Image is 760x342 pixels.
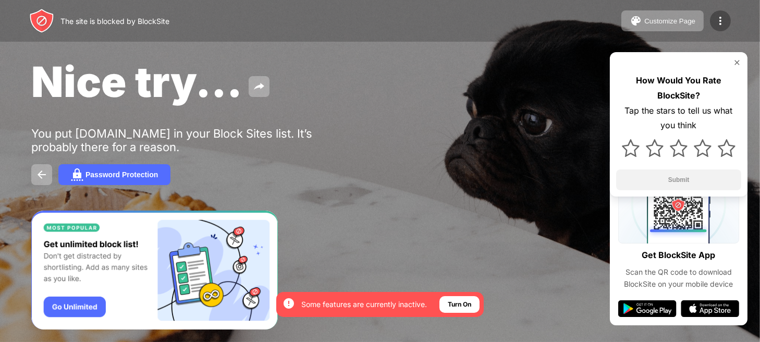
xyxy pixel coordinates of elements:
[85,170,158,179] div: Password Protection
[642,248,716,263] div: Get BlockSite App
[283,297,295,310] img: error-circle-white.svg
[621,10,704,31] button: Customize Page
[31,127,353,154] div: You put [DOMAIN_NAME] in your Block Sites list. It’s probably there for a reason.
[58,164,170,185] button: Password Protection
[646,139,664,157] img: star.svg
[71,168,83,181] img: password.svg
[301,299,427,310] div: Some features are currently inactive.
[618,300,677,317] img: google-play.svg
[60,17,169,26] div: The site is blocked by BlockSite
[718,139,736,157] img: star.svg
[35,168,48,181] img: back.svg
[622,139,640,157] img: star.svg
[253,80,265,93] img: share.svg
[630,15,642,27] img: pallet.svg
[681,300,739,317] img: app-store.svg
[616,73,741,103] div: How Would You Rate BlockSite?
[616,169,741,190] button: Submit
[714,15,727,27] img: menu-icon.svg
[694,139,712,157] img: star.svg
[670,139,688,157] img: star.svg
[644,17,695,25] div: Customize Page
[616,103,741,133] div: Tap the stars to tell us what you think
[31,56,242,107] span: Nice try...
[29,8,54,33] img: header-logo.svg
[733,58,741,67] img: rate-us-close.svg
[31,211,278,329] iframe: Banner
[618,266,739,290] div: Scan the QR code to download BlockSite on your mobile device
[448,299,471,310] div: Turn On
